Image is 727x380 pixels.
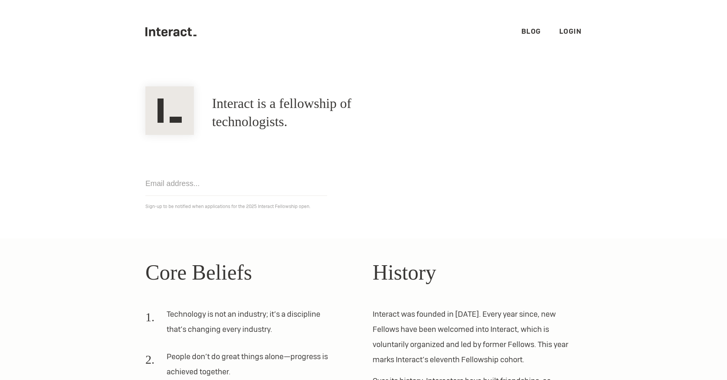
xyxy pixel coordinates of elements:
h1: Interact is a fellowship of technologists. [212,95,417,131]
img: Interact Logo [145,86,194,135]
li: Technology is not an industry; it’s a discipline that’s changing every industry. [145,307,336,343]
a: Login [559,27,582,36]
h2: Core Beliefs [145,256,354,288]
p: Sign-up to be notified when applications for the 2025 Interact Fellowship open. [145,202,582,211]
input: Email address... [145,171,327,196]
p: Interact was founded in [DATE]. Every year since, new Fellows have been welcomed into Interact, w... [373,307,582,367]
h2: History [373,256,582,288]
a: Blog [521,27,541,36]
